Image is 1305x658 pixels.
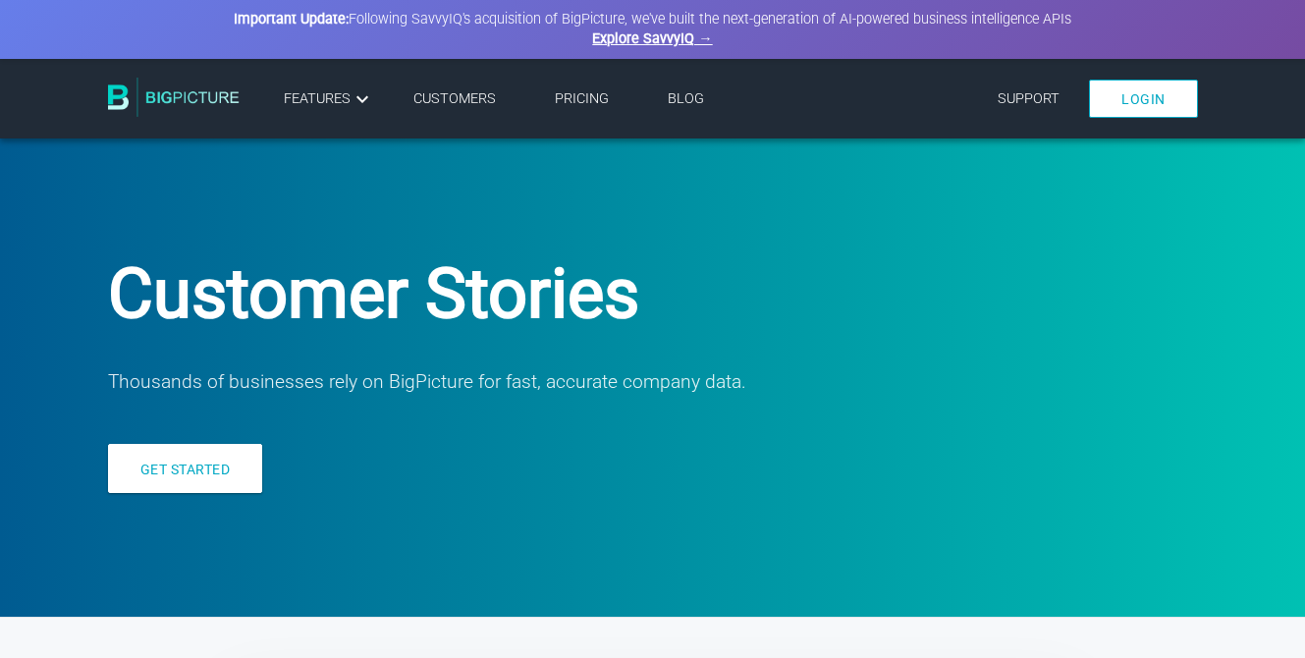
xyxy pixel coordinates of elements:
a: Login [1089,80,1198,118]
a: Get Started [108,444,263,493]
img: BigPicture.io [108,78,240,117]
h1: Customer Stories [108,253,1149,334]
p: Thousands of businesses rely on BigPicture for fast, accurate company data. [108,368,1119,397]
a: Features [284,87,374,111]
